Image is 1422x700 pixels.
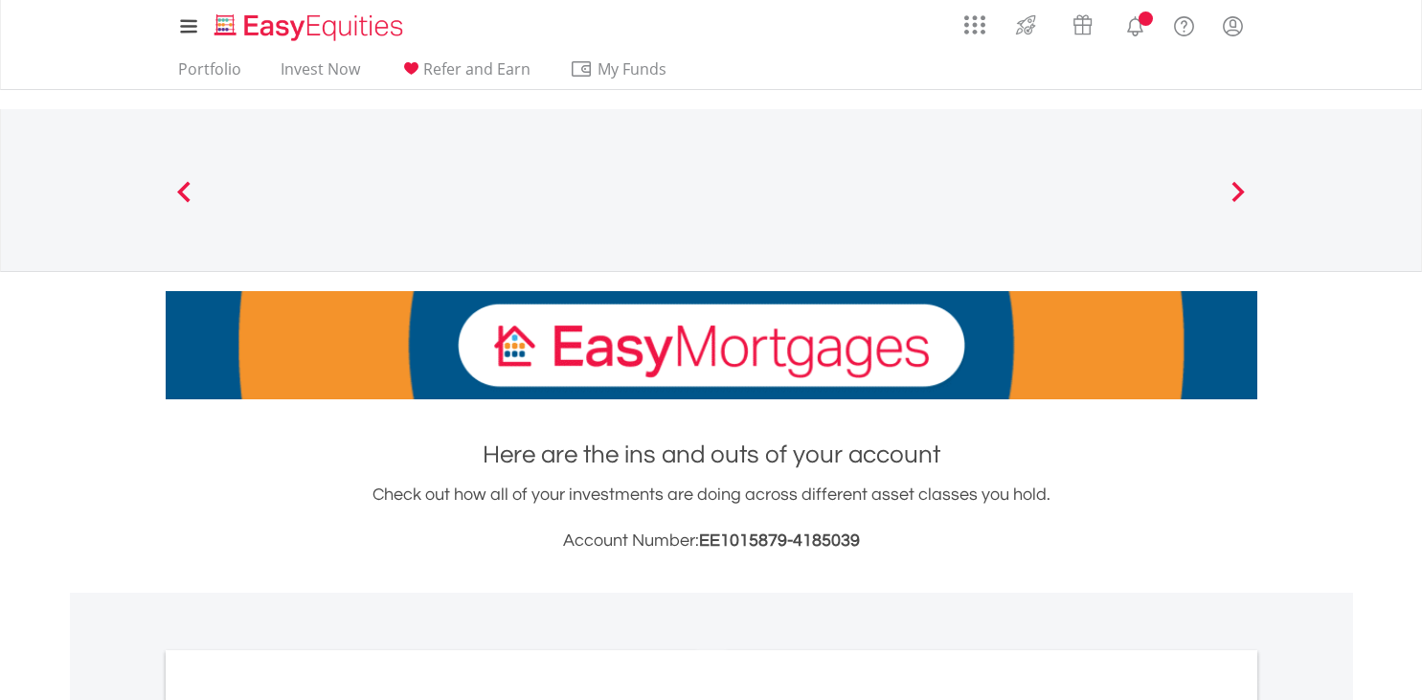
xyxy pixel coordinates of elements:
[1054,5,1111,40] a: Vouchers
[1208,5,1257,47] a: My Profile
[1067,10,1098,40] img: vouchers-v2.svg
[699,531,860,550] span: EE1015879-4185039
[273,59,368,89] a: Invest Now
[1160,5,1208,43] a: FAQ's and Support
[166,291,1257,399] img: EasyMortage Promotion Banner
[207,5,411,43] a: Home page
[392,59,538,89] a: Refer and Earn
[166,438,1257,472] h1: Here are the ins and outs of your account
[423,58,530,79] span: Refer and Earn
[166,528,1257,554] h3: Account Number:
[1010,10,1042,40] img: thrive-v2.svg
[570,56,695,81] span: My Funds
[170,59,249,89] a: Portfolio
[952,5,998,35] a: AppsGrid
[964,14,985,35] img: grid-menu-icon.svg
[1111,5,1160,43] a: Notifications
[211,11,411,43] img: EasyEquities_Logo.png
[166,482,1257,554] div: Check out how all of your investments are doing across different asset classes you hold.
